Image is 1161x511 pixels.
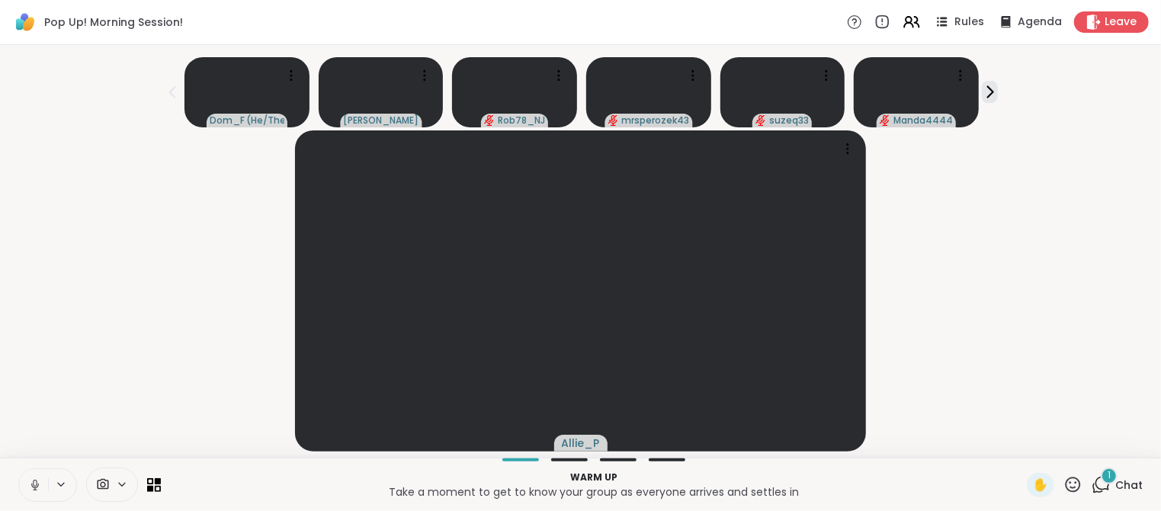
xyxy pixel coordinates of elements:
[210,114,245,127] span: Dom_F
[893,114,953,127] span: Manda4444
[562,435,600,451] span: Allie_P
[343,114,419,127] span: [PERSON_NAME]
[1115,477,1143,493] span: Chat
[880,115,890,126] span: audio-muted
[484,115,495,126] span: audio-muted
[769,114,809,127] span: suzeq33
[170,484,1018,500] p: Take a moment to get to know your group as everyone arrives and settles in
[44,14,183,30] span: Pop Up! Morning Session!
[1033,476,1048,494] span: ✋
[755,115,766,126] span: audio-muted
[12,9,38,35] img: ShareWell Logomark
[608,115,618,126] span: audio-muted
[621,114,689,127] span: mrsperozek43
[1108,469,1111,482] span: 1
[246,114,284,127] span: ( He/They )
[1018,14,1062,30] span: Agenda
[170,471,1018,484] p: Warm up
[498,114,545,127] span: Rob78_NJ
[1105,14,1137,30] span: Leave
[954,14,984,30] span: Rules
